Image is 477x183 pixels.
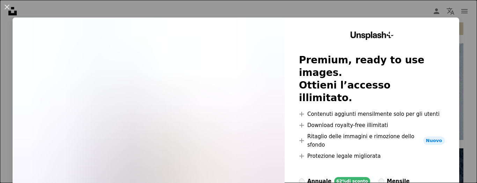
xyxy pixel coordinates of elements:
li: Download royalty-free illimitati [299,121,445,129]
li: Ritaglio delle immagini e rimozione dello sfondo [299,132,445,149]
li: Contenuti aggiunti mensilmente solo per gli utenti [299,110,445,118]
h2: Premium, ready to use images. Ottieni l’accesso illimitato. [299,54,445,104]
li: Protezione legale migliorata [299,152,445,160]
span: Nuovo [423,136,445,145]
